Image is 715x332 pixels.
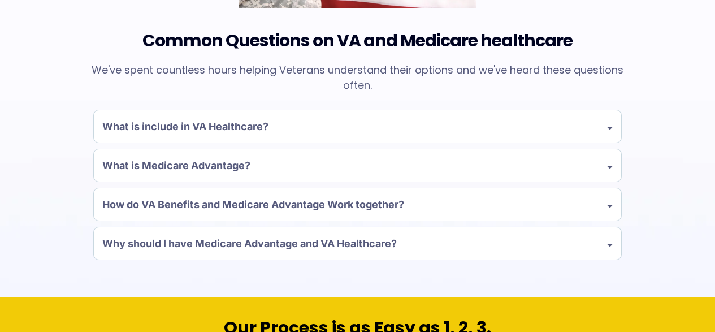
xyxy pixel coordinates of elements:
[88,62,627,93] p: We've spent countless hours helping Veterans understand their options and we've heard these quest...
[102,236,397,251] h4: Why should I have Medicare Advantage and VA Healthcare?
[142,28,573,53] strong: Common Questions on VA and Medicare healthcare
[102,197,404,212] h4: How do VA Benefits and Medicare Advantage Work together?
[102,119,268,134] h4: What is include in VA Healthcare?
[102,158,250,173] h4: What is Medicare Advantage?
